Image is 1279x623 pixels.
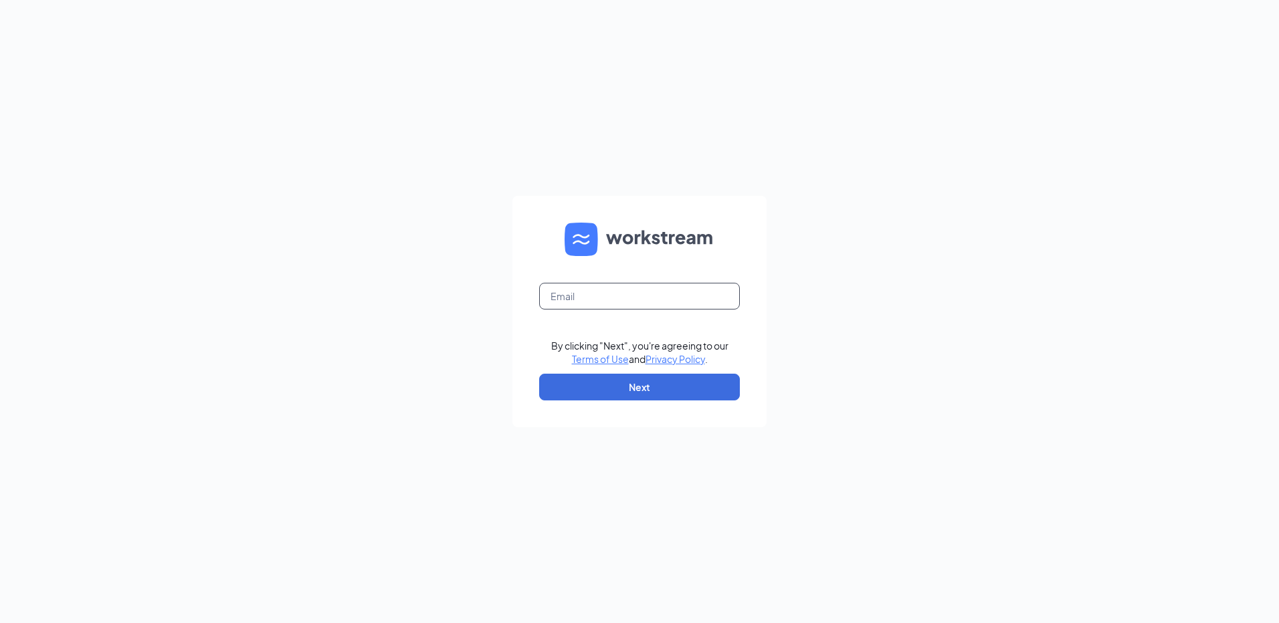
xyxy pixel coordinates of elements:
button: Next [539,374,740,400]
a: Privacy Policy [646,353,705,365]
input: Email [539,283,740,309]
a: Terms of Use [572,353,629,365]
div: By clicking "Next", you're agreeing to our and . [551,339,728,366]
img: WS logo and Workstream text [565,223,714,256]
